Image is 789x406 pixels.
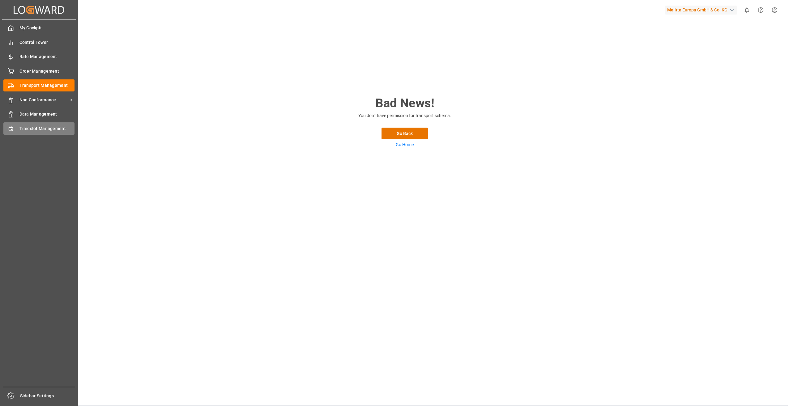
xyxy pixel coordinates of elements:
a: Order Management [3,65,75,77]
a: Data Management [3,108,75,120]
p: You don't have permission for transport schema. [343,112,467,119]
div: Melitta Europa GmbH & Co. KG [665,6,737,15]
h2: Bad News! [343,94,467,112]
span: Sidebar Settings [20,393,75,399]
button: Help Center [754,3,768,17]
a: My Cockpit [3,22,75,34]
a: Timeslot Management [3,122,75,134]
span: Timeslot Management [19,125,75,132]
span: Non Conformance [19,97,68,103]
button: show 0 new notifications [740,3,754,17]
button: Melitta Europa GmbH & Co. KG [665,4,740,16]
a: Rate Management [3,51,75,63]
button: Go Back [382,128,428,139]
span: Rate Management [19,53,75,60]
span: My Cockpit [19,25,75,31]
span: Transport Management [19,82,75,89]
span: Data Management [19,111,75,117]
a: Transport Management [3,79,75,91]
span: Order Management [19,68,75,74]
span: Control Tower [19,39,75,46]
a: Go Home [396,142,414,147]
